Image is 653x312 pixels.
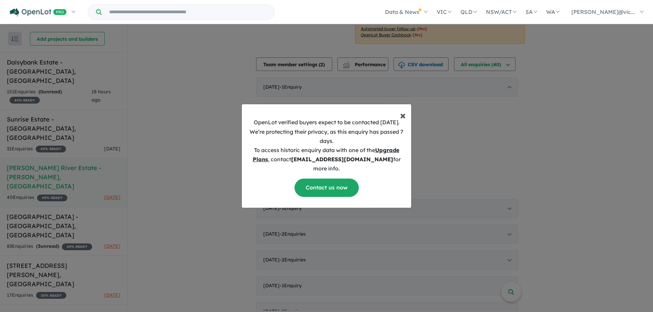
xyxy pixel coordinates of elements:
[571,8,635,15] span: [PERSON_NAME]@vic...
[400,108,406,122] span: ×
[291,156,393,163] b: [EMAIL_ADDRESS][DOMAIN_NAME]
[295,179,359,197] a: Contact us now
[10,8,67,17] img: Openlot PRO Logo White
[103,5,273,19] input: Try estate name, suburb, builder or developer
[247,118,406,173] p: OpenLot verified buyers expect to be contacted [DATE]. We’re protecting their privacy, as this en...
